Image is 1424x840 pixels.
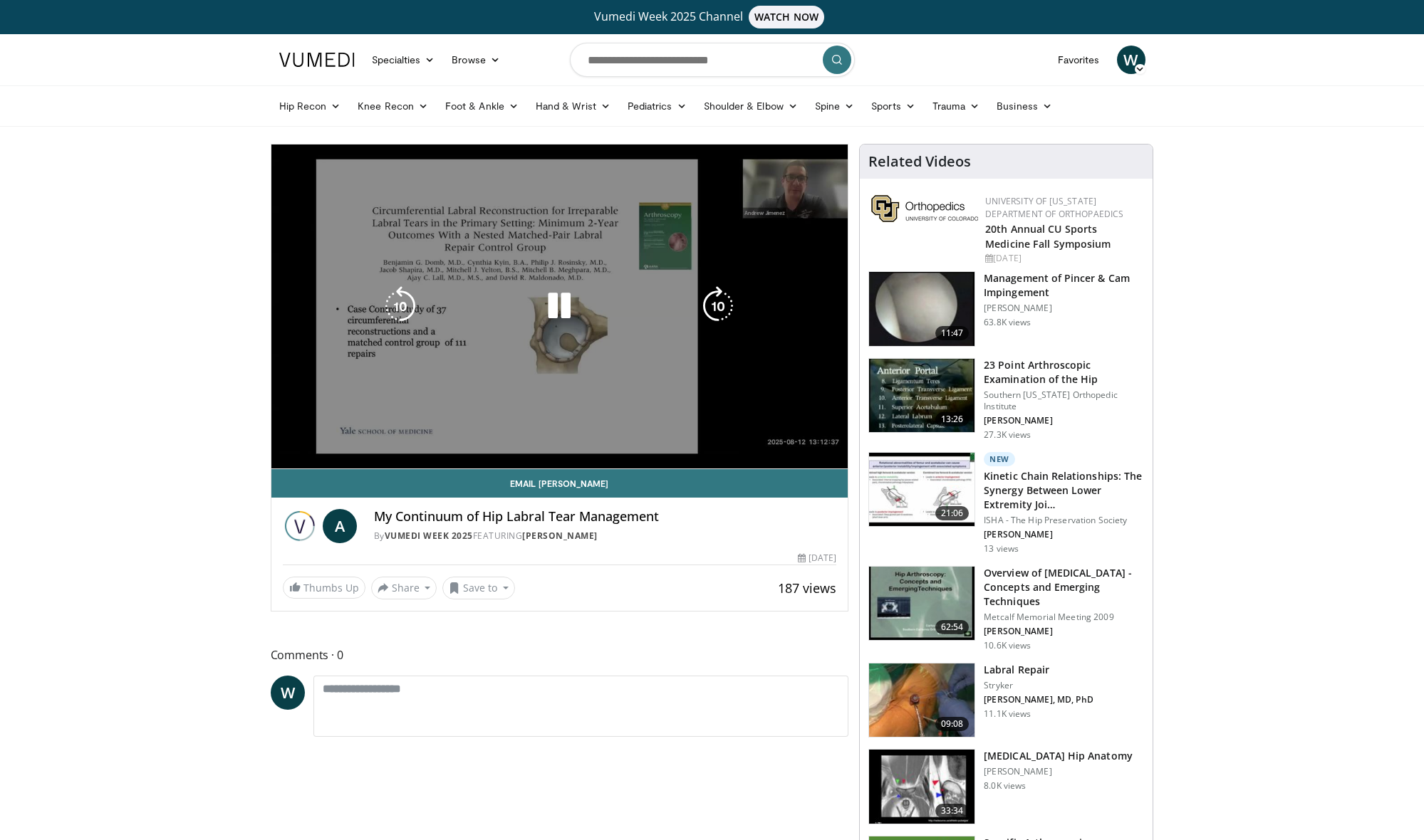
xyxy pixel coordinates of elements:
[869,272,975,346] img: 38483_0000_3.png.150x105_q85_crop-smart_upscale.jpg
[984,389,1144,412] p: Southern [US_STATE] Orthopedic Institute
[371,577,437,599] button: Share
[984,415,1144,426] p: [PERSON_NAME]
[363,46,444,74] a: Specialties
[271,646,849,664] span: Comments 0
[984,566,1144,609] h3: Overview of [MEDICAL_DATA] - Concepts and Emerging Techniques
[985,252,1141,265] div: [DATE]
[871,195,978,222] img: 355603a8-37da-49b6-856f-e00d7e9307d3.png.150x105_q85_autocrop_double_scale_upscale_version-0.2.png
[984,271,1144,300] h3: Management of Pincer & Cam Impingement
[984,515,1144,526] p: ISHA - The Hip Preservation Society
[984,694,1093,705] p: [PERSON_NAME], MD, PhD
[868,749,1144,824] a: 33:34 [MEDICAL_DATA] Hip Anatomy [PERSON_NAME] 8.0K views
[869,453,975,527] img: 32a4bfa3-d390-487e-829c-9985ff2db92b.150x105_q85_crop-smart_upscale.jpg
[984,429,1031,441] p: 27.3K views
[984,469,1144,512] h3: Kinetic Chain Relationships: The Synergy Between Lower Extremity Joi…
[868,663,1144,738] a: 09:08 Labral Repair Stryker [PERSON_NAME], MD, PhD 11.1K views
[1049,46,1108,74] a: Favorites
[984,529,1144,540] p: [PERSON_NAME]
[283,577,365,599] a: Thumbs Up
[988,92,1061,120] a: Business
[695,92,806,120] a: Shoulder & Elbow
[935,326,970,340] span: 11:47
[869,567,975,641] img: 678363_3.png.150x105_q85_crop-smart_upscale.jpg
[984,708,1031,720] p: 11.1K views
[869,750,975,824] img: ce40c9b7-1c3f-4938-bcbb-e63dda164a4c.150x105_q85_crop-smart_upscale.jpg
[985,222,1111,251] a: 20th Annual CU Sports Medicine Fall Symposium
[935,620,970,634] span: 62:54
[984,663,1093,677] h3: Labral Repair
[868,452,1144,555] a: 21:06 New Kinetic Chain Relationships: The Synergy Between Lower Extremity Joi… ISHA - The Hip Pr...
[868,566,1144,651] a: 62:54 Overview of [MEDICAL_DATA] - Concepts and Emerging Techniques Metcalf Memorial Meeting 2009...
[271,92,350,120] a: Hip Recon
[984,452,1015,466] p: New
[984,317,1031,328] p: 63.8K views
[984,680,1093,691] p: Stryker
[374,530,837,542] div: By FEATURING
[271,469,848,498] a: Email [PERSON_NAME]
[984,543,1019,555] p: 13 views
[437,92,527,120] a: Foot & Ankle
[984,766,1133,777] p: [PERSON_NAME]
[570,43,855,77] input: Search topics, interventions
[323,509,357,543] a: A
[868,358,1144,441] a: 13:26 23 Point Arthroscopic Examination of the Hip Southern [US_STATE] Orthopedic Institute [PERS...
[984,611,1144,623] p: Metcalf Memorial Meeting 2009
[868,153,971,170] h4: Related Videos
[279,53,355,67] img: VuMedi Logo
[984,303,1144,314] p: [PERSON_NAME]
[935,804,970,818] span: 33:34
[442,577,515,599] button: Save to
[749,6,824,28] span: WATCH NOW
[984,626,1144,637] p: [PERSON_NAME]
[798,552,836,565] div: [DATE]
[443,46,509,74] a: Browse
[374,509,837,525] h4: My Continuum of Hip Labral Tear Management
[984,749,1133,763] h3: [MEDICAL_DATA] Hip Anatomy
[778,579,836,597] span: 187 views
[935,412,970,426] span: 13:26
[984,780,1026,792] p: 8.0K views
[869,663,975,737] img: -TiYc6krEQGNAzh35hMDoxOjBrOw-uIx_2.150x105_q85_crop-smart_upscale.jpg
[522,530,598,542] a: [PERSON_NAME]
[349,92,437,120] a: Knee Recon
[869,359,975,433] img: oa8B-rsjN5HfbTbX4xMDoxOjBrO-I4W8.150x105_q85_crop-smart_upscale.jpg
[868,271,1144,347] a: 11:47 Management of Pincer & Cam Impingement [PERSON_NAME] 63.8K views
[984,640,1031,651] p: 10.6K views
[863,92,924,120] a: Sports
[385,530,473,542] a: Vumedi Week 2025
[806,92,863,120] a: Spine
[281,6,1143,28] a: Vumedi Week 2025 ChannelWATCH NOW
[619,92,695,120] a: Pediatrics
[271,145,848,469] video-js: Video Player
[984,358,1144,387] h3: 23 Point Arthroscopic Examination of the Hip
[283,509,317,543] img: Vumedi Week 2025
[1117,46,1145,74] a: W
[924,92,989,120] a: Trauma
[935,506,970,520] span: 21:06
[935,717,970,731] span: 09:08
[527,92,619,120] a: Hand & Wrist
[271,676,305,710] a: W
[985,195,1123,220] a: University of [US_STATE] Department of Orthopaedics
